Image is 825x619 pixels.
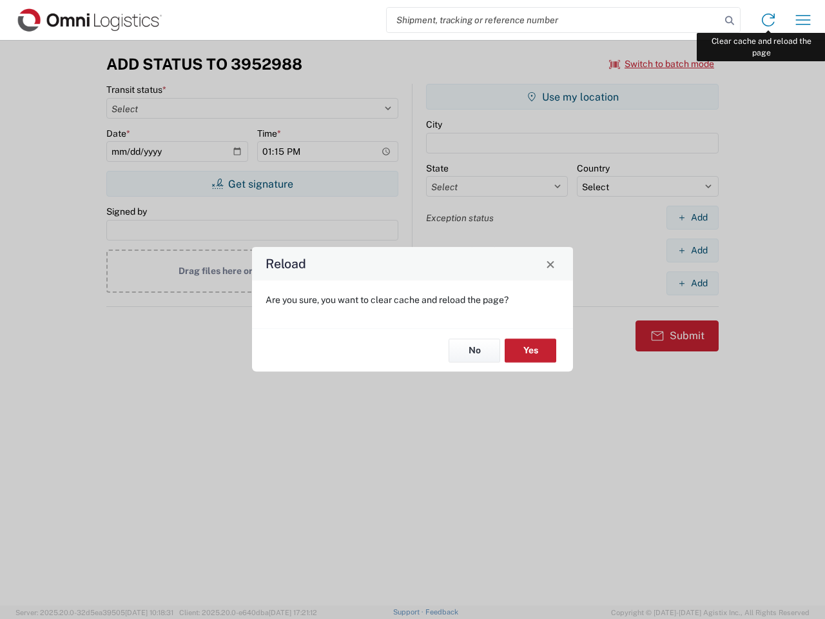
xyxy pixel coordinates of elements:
input: Shipment, tracking or reference number [387,8,721,32]
button: No [449,339,500,362]
button: Yes [505,339,556,362]
h4: Reload [266,255,306,273]
p: Are you sure, you want to clear cache and reload the page? [266,294,559,306]
button: Close [541,255,559,273]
